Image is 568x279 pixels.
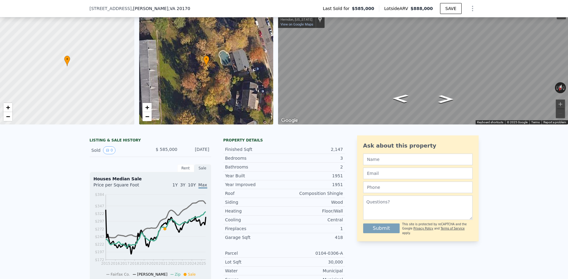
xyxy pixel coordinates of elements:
img: Google [280,117,300,124]
button: Rotate counterclockwise [555,82,558,93]
span: − [6,113,10,120]
div: Parcel [225,250,284,256]
span: Fairfax Co. [111,272,130,277]
div: 2 [284,164,343,170]
input: Phone [363,182,473,193]
div: Sale [194,164,211,172]
div: This site is protected by reCAPTCHA and the Google and apply. [402,222,472,235]
div: Bathrooms [225,164,284,170]
div: • [203,56,209,66]
a: Zoom in [3,103,12,112]
div: Map [278,8,568,124]
div: Finished Sqft [225,146,284,152]
div: Garage Sqft [225,234,284,240]
div: • [64,56,70,66]
tspan: $322 [95,212,104,216]
tspan: $247 [95,235,104,239]
button: Rotate clockwise [563,82,566,93]
button: Reset the view [556,82,565,94]
div: Herndon, [US_STATE] [281,18,313,22]
a: Terms (opens in new tab) [531,121,540,124]
button: Show Options [466,2,479,15]
span: Sale [188,272,196,277]
tspan: $272 [95,227,104,231]
span: Lotside ARV [384,5,410,12]
tspan: 2024 [187,261,196,266]
span: Zip [175,272,181,277]
a: Show location on map [318,16,322,23]
div: 2,147 [284,146,343,152]
tspan: 2015 [101,261,110,266]
span: Last Sold for [323,5,352,12]
div: Price per Square Foot [94,182,150,192]
span: , VA 20170 [168,6,190,11]
div: Composition Shingle [284,190,343,196]
div: 30,000 [284,259,343,265]
tspan: 2025 [197,261,206,266]
span: + [145,104,149,111]
path: Go East, Park Ave [385,92,415,104]
tspan: $172 [95,258,104,262]
div: Year Built [225,173,284,179]
span: $888,000 [411,6,433,11]
div: LISTING & SALE HISTORY [90,138,211,144]
div: Municipal [284,268,343,274]
span: • [64,56,70,62]
button: SAVE [440,3,461,14]
tspan: 2022 [168,261,177,266]
div: Water [225,268,284,274]
span: $585,000 [352,5,374,12]
div: 1951 [284,182,343,188]
button: Zoom out [556,109,565,118]
tspan: 2021 [158,261,168,266]
div: Roof [225,190,284,196]
input: Name [363,154,473,165]
div: 0104-0306-A [284,250,343,256]
tspan: 2018 [130,261,139,266]
path: Go West, Park Ave [432,93,460,105]
span: Max [198,182,207,189]
a: View on Google Maps [281,22,313,26]
tspan: 2020 [149,261,158,266]
a: Zoom out [3,112,12,121]
button: Keyboard shortcuts [477,120,503,124]
div: Floor/Wall [284,208,343,214]
div: Lot Sqft [225,259,284,265]
tspan: $222 [95,242,104,247]
div: Ask about this property [363,141,473,150]
div: Street View [278,8,568,124]
div: 418 [284,234,343,240]
span: , [PERSON_NAME] [132,5,190,12]
span: − [145,113,149,120]
span: 1Y [172,182,177,187]
tspan: $297 [95,219,104,223]
div: Heating [225,208,284,214]
span: • [203,56,209,62]
div: Year Improved [225,182,284,188]
button: Submit [363,223,400,233]
a: Zoom in [143,103,152,112]
div: Wood [284,199,343,205]
span: [PERSON_NAME] [137,272,167,277]
tspan: $384 [95,192,104,197]
div: [DATE] [182,146,209,154]
tspan: 2016 [111,261,120,266]
input: Email [363,168,473,179]
a: Open this area in Google Maps (opens a new window) [280,117,300,124]
div: Rent [177,164,194,172]
span: 10Y [188,182,196,187]
span: [STREET_ADDRESS] [90,5,132,12]
div: Cooling [225,217,284,223]
tspan: $197 [95,250,104,254]
span: $ 585,000 [156,147,177,152]
button: Zoom in [556,100,565,109]
a: Report a problem [543,121,566,124]
div: 1951 [284,173,343,179]
tspan: $347 [95,204,104,208]
tspan: 2017 [120,261,129,266]
div: Fireplaces [225,226,284,232]
tspan: 2019 [139,261,149,266]
a: Terms of Service [441,227,465,230]
span: 3Y [180,182,185,187]
div: 1 [284,226,343,232]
